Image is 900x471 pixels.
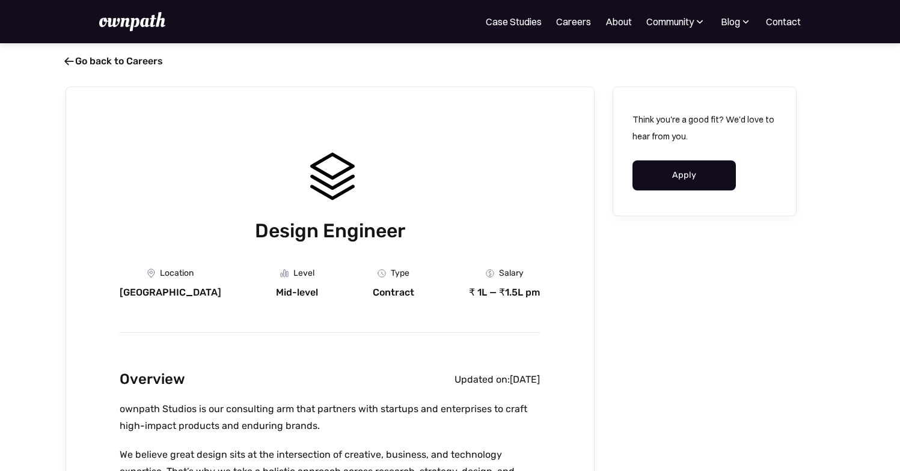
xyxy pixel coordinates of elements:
[378,269,386,278] img: Clock Icon - Job Board X Webflow Template
[120,401,540,434] p: ownpath Studios is our consulting arm that partners with startups and enterprises to craft high-i...
[147,269,155,278] img: Location Icon - Job Board X Webflow Template
[720,14,752,29] div: Blog
[605,14,632,29] a: About
[373,287,414,299] div: Contract
[64,55,73,67] span: 
[391,269,409,278] div: Type
[766,14,801,29] a: Contact
[646,14,694,29] div: Community
[120,368,185,391] h2: Overview
[469,287,540,299] div: ₹ 1L — ₹1.5L pm
[280,269,289,278] img: Graph Icon - Job Board X Webflow Template
[646,14,706,29] div: Community
[486,269,494,278] img: Money Icon - Job Board X Webflow Template
[276,287,318,299] div: Mid-level
[632,160,736,190] a: Apply
[120,217,540,245] h1: Design Engineer
[510,374,540,386] div: [DATE]
[721,14,740,29] div: Blog
[499,269,524,278] div: Salary
[293,269,314,278] div: Level
[486,14,542,29] a: Case Studies
[455,374,510,386] div: Updated on:
[632,111,777,145] p: Think you're a good fit? We'd love to hear from you.
[556,14,591,29] a: Careers
[160,269,194,278] div: Location
[120,287,221,299] div: [GEOGRAPHIC_DATA]
[66,55,163,67] a: Go back to Careers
